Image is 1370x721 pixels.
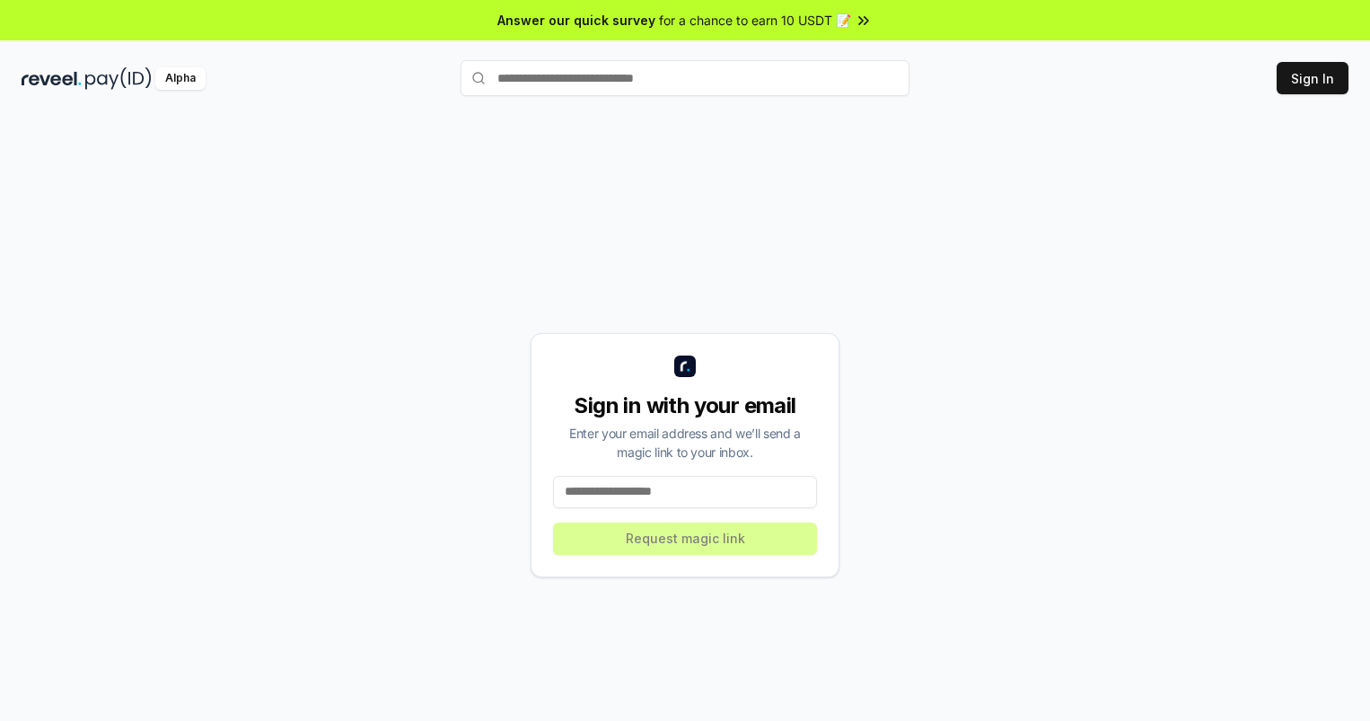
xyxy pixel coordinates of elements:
img: pay_id [85,67,152,90]
div: Enter your email address and we’ll send a magic link to your inbox. [553,424,817,462]
div: Sign in with your email [553,391,817,420]
img: reveel_dark [22,67,82,90]
span: Answer our quick survey [497,11,655,30]
div: Alpha [155,67,206,90]
img: logo_small [674,356,696,377]
span: for a chance to earn 10 USDT 📝 [659,11,851,30]
button: Sign In [1277,62,1348,94]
